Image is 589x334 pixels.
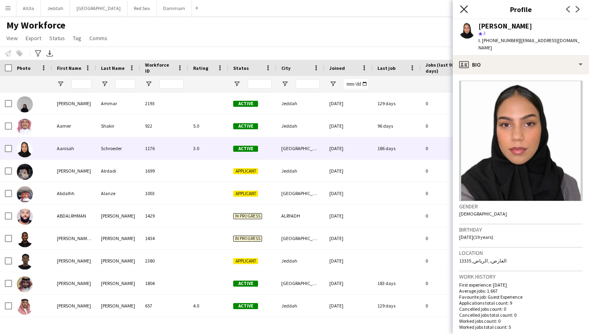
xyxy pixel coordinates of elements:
[157,0,192,16] button: Dammam
[373,137,421,159] div: 186 days
[49,35,65,42] span: Status
[17,231,33,247] img: Abdelaziz kamal eldin Abdelrahim
[193,65,208,71] span: Rating
[459,306,583,312] p: Cancelled jobs count: 0
[459,203,583,210] h3: Gender
[377,65,395,71] span: Last job
[188,137,228,159] div: 3.0
[421,295,473,317] div: 0
[421,272,473,294] div: 0
[325,205,373,227] div: [DATE]
[281,80,288,88] button: Open Filter Menu
[276,295,325,317] div: Jeddah
[70,0,127,16] button: [GEOGRAPHIC_DATA]
[344,79,368,89] input: Joined Filter Input
[459,312,583,318] p: Cancelled jobs total count: 0
[140,205,188,227] div: 1429
[17,164,33,180] img: Abdalaziz Alrdadi
[233,101,258,107] span: Active
[52,250,96,272] div: [PERSON_NAME]
[233,281,258,287] span: Active
[276,272,325,294] div: [GEOGRAPHIC_DATA]
[276,250,325,272] div: Jeddah
[421,205,473,227] div: 0
[459,211,507,217] span: [DEMOGRAPHIC_DATA]
[421,227,473,249] div: 0
[140,182,188,204] div: 1003
[17,96,33,112] img: Aalya Ammar
[483,30,486,36] span: 3
[6,19,65,31] span: My Workforce
[233,236,262,242] span: In progress
[52,227,96,249] div: [PERSON_NAME] [PERSON_NAME]
[57,65,81,71] span: First Name
[276,160,325,182] div: Jeddah
[17,119,33,135] img: Aamer Shakir
[233,258,258,264] span: Applicant
[52,137,96,159] div: Aanisah
[478,37,580,51] span: | [EMAIL_ADDRESS][DOMAIN_NAME]
[276,115,325,137] div: Jeddah
[17,209,33,225] img: ABDALRHMAN Mohammed
[101,80,108,88] button: Open Filter Menu
[426,62,458,74] span: Jobs (last 90 days)
[17,254,33,270] img: Abdellah Ali Mohammed
[70,33,85,43] a: Tag
[459,234,493,240] span: [DATE] (19 years)
[233,65,249,71] span: Status
[421,92,473,114] div: 0
[248,79,272,89] input: Status Filter Input
[325,227,373,249] div: [DATE]
[421,137,473,159] div: 0
[145,80,152,88] button: Open Filter Menu
[145,62,174,74] span: Workforce ID
[459,273,583,280] h3: Work history
[89,35,107,42] span: Comms
[188,115,228,137] div: 5.0
[52,272,96,294] div: [PERSON_NAME]
[52,115,96,137] div: Aamer
[140,160,188,182] div: 1699
[276,205,325,227] div: ALRYADH
[101,65,125,71] span: Last Name
[45,49,54,58] app-action-btn: Export XLSX
[233,303,258,309] span: Active
[52,205,96,227] div: ABDALRHMAN
[276,182,325,204] div: [GEOGRAPHIC_DATA]
[459,324,583,330] p: Worked jobs total count: 5
[459,258,506,264] span: العارض،, الرياض, 13335
[373,115,421,137] div: 96 days
[71,79,91,89] input: First Name Filter Input
[16,0,41,16] button: AlUla
[52,160,96,182] div: [PERSON_NAME]
[96,295,140,317] div: [PERSON_NAME]
[188,295,228,317] div: 4.0
[453,4,589,14] h3: Profile
[233,80,240,88] button: Open Filter Menu
[233,213,262,219] span: In progress
[276,137,325,159] div: [GEOGRAPHIC_DATA]
[73,35,81,42] span: Tag
[96,137,140,159] div: Schroeder
[373,272,421,294] div: 183 days
[96,250,140,272] div: [PERSON_NAME]
[329,65,345,71] span: Joined
[459,81,583,201] img: Crew avatar or photo
[140,137,188,159] div: 1176
[17,276,33,292] img: Abdulaziz Abdulaziz
[325,160,373,182] div: [DATE]
[140,92,188,114] div: 2193
[421,160,473,182] div: 0
[459,249,583,257] h3: Location
[96,227,140,249] div: [PERSON_NAME]
[329,80,337,88] button: Open Filter Menu
[22,33,44,43] a: Export
[26,35,41,42] span: Export
[140,250,188,272] div: 2380
[459,282,583,288] p: First experience: [DATE]
[96,160,140,182] div: Alrdadi
[140,227,188,249] div: 1434
[421,182,473,204] div: 0
[140,295,188,317] div: 657
[52,295,96,317] div: [PERSON_NAME]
